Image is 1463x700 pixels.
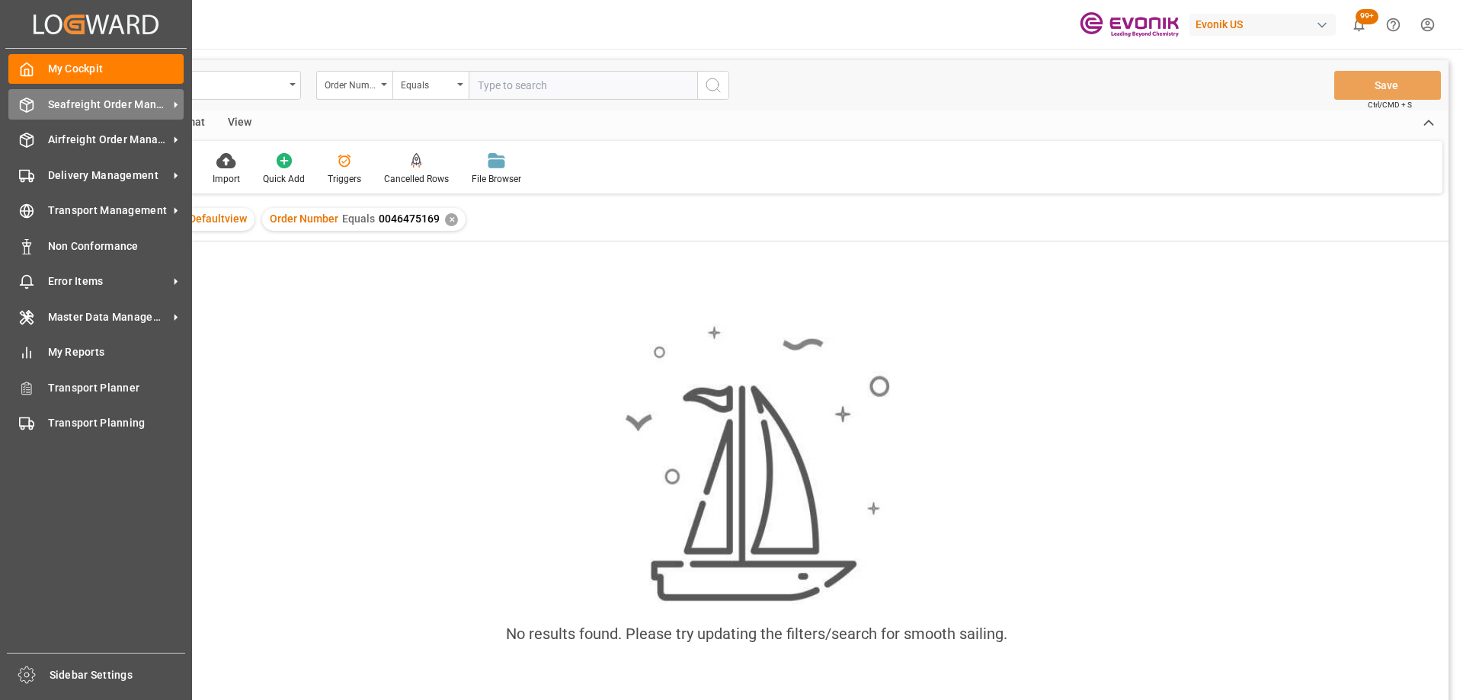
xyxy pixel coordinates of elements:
[48,380,184,396] span: Transport Planner
[48,132,168,148] span: Airfreight Order Management
[8,337,184,367] a: My Reports
[48,309,168,325] span: Master Data Management
[48,203,168,219] span: Transport Management
[342,213,375,225] span: Equals
[379,213,440,225] span: 0046475169
[316,71,392,100] button: open menu
[8,372,184,402] a: Transport Planner
[48,273,168,289] span: Error Items
[384,172,449,186] div: Cancelled Rows
[50,667,186,683] span: Sidebar Settings
[48,238,184,254] span: Non Conformance
[472,172,521,186] div: File Browser
[48,415,184,431] span: Transport Planning
[263,172,305,186] div: Quick Add
[48,168,168,184] span: Delivery Management
[1342,8,1376,42] button: show 100 new notifications
[48,97,168,113] span: Seafreight Order Management
[1368,99,1412,110] span: Ctrl/CMD + S
[1189,14,1336,36] div: Evonik US
[469,71,697,100] input: Type to search
[1376,8,1410,42] button: Help Center
[270,213,338,225] span: Order Number
[445,213,458,226] div: ✕
[401,75,453,92] div: Equals
[506,622,1007,645] div: No results found. Please try updating the filters/search for smooth sailing.
[1080,11,1179,38] img: Evonik-brand-mark-Deep-Purple-RGB.jpeg_1700498283.jpeg
[1356,9,1378,24] span: 99+
[697,71,729,100] button: search button
[328,172,361,186] div: Triggers
[8,54,184,84] a: My Cockpit
[392,71,469,100] button: open menu
[216,110,263,136] div: View
[1334,71,1441,100] button: Save
[8,408,184,438] a: Transport Planning
[623,324,890,604] img: smooth_sailing.jpeg
[8,231,184,261] a: Non Conformance
[1189,10,1342,39] button: Evonik US
[213,172,240,186] div: Import
[325,75,376,92] div: Order Number
[48,61,184,77] span: My Cockpit
[48,344,184,360] span: My Reports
